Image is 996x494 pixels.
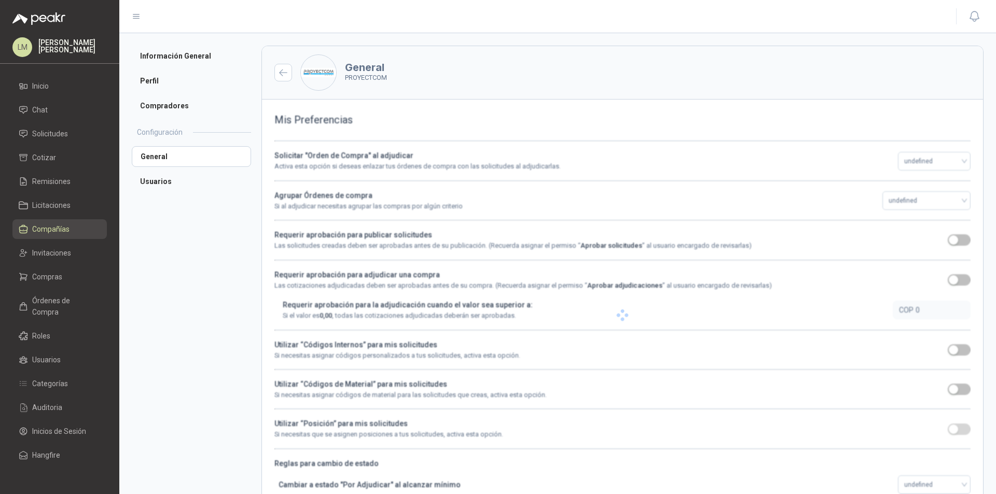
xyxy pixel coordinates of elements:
a: Información General [132,46,251,66]
span: Inicios de Sesión [32,426,86,437]
a: Licitaciones [12,195,107,215]
a: General [132,146,251,167]
a: Compras [12,267,107,287]
span: Auditoria [32,402,62,413]
span: Inicio [32,80,49,92]
a: Invitaciones [12,243,107,263]
span: Compañías [32,223,70,235]
a: Usuarios [12,350,107,370]
a: Chat [12,100,107,120]
span: Usuarios [32,354,61,365]
span: Solicitudes [32,128,68,139]
a: Inicios de Sesión [12,421,107,441]
p: [PERSON_NAME] [PERSON_NAME] [38,39,107,53]
div: LM [12,37,32,57]
p: PROYECTCOM [345,73,387,83]
span: Invitaciones [32,247,71,259]
a: Órdenes de Compra [12,291,107,322]
img: Company Logo [301,55,336,90]
a: Auditoria [12,398,107,417]
a: Compradores [132,95,251,116]
a: Remisiones [12,172,107,191]
a: Roles [12,326,107,346]
a: Hangfire [12,445,107,465]
img: Logo peakr [12,12,65,25]
a: Perfil [132,70,251,91]
a: Cotizar [12,148,107,167]
h2: Configuración [137,126,183,138]
span: Roles [32,330,50,342]
h3: General [345,62,387,73]
span: Hangfire [32,449,60,461]
span: Cotizar [32,152,56,163]
span: Compras [32,271,62,283]
a: Compañías [12,219,107,239]
a: Categorías [12,374,107,393]
span: Órdenes de Compra [32,295,97,318]
a: Inicio [12,76,107,96]
span: Licitaciones [32,200,71,211]
a: Usuarios [132,171,251,192]
span: Remisiones [32,176,71,187]
a: Solicitudes [12,124,107,144]
span: Chat [32,104,48,116]
span: Categorías [32,378,68,389]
